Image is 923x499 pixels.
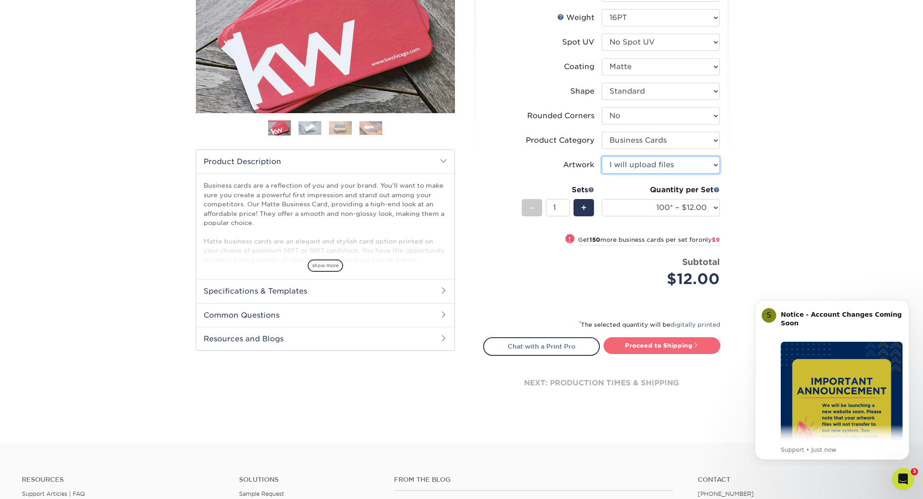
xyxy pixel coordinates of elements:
img: Business Cards 02 [299,121,321,135]
small: The selected quantity will be [579,321,720,328]
a: Sample Request [239,490,284,497]
div: Shape [570,86,594,97]
a: Contact [698,476,901,484]
h4: Resources [22,476,225,484]
h4: Solutions [239,476,380,484]
h2: Common Questions [196,303,454,327]
small: Get more business cards per set for [578,236,720,245]
a: Proceed to Shipping [604,337,720,354]
span: ! [569,235,571,244]
div: Coating [564,61,594,72]
h2: Specifications & Templates [196,279,454,303]
strong: 150 [589,236,600,243]
div: Artwork [563,160,594,170]
img: Business Cards 04 [359,121,382,135]
div: next: production times & shipping [483,356,720,410]
span: $9 [712,236,720,243]
div: Sets [522,185,594,195]
span: + [581,201,587,215]
strong: Subtotal [682,257,720,267]
div: Quantity per Set [602,185,720,195]
h4: From the Blog [394,476,674,484]
a: Chat with a Print Pro [483,337,600,355]
span: - [530,201,534,215]
div: Weight [557,12,594,23]
div: Product Category [526,135,594,146]
a: [PHONE_NUMBER] [698,490,754,497]
p: Business cards are a reflection of you and your brand. You'll want to make sure you create a powe... [204,181,447,310]
h2: Resources and Blogs [196,327,454,350]
span: 3 [911,468,918,475]
iframe: Intercom notifications message [741,292,923,465]
div: Rounded Corners [527,110,594,121]
img: Business Cards 01 [268,117,291,140]
iframe: Intercom live chat [892,468,914,490]
span: show more [308,259,343,272]
div: Spot UV [562,37,594,48]
a: digitally printed [670,321,720,328]
img: Business Cards 03 [329,121,352,135]
div: $12.00 [609,268,720,290]
span: only [698,236,720,243]
h2: Product Description [196,150,454,173]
